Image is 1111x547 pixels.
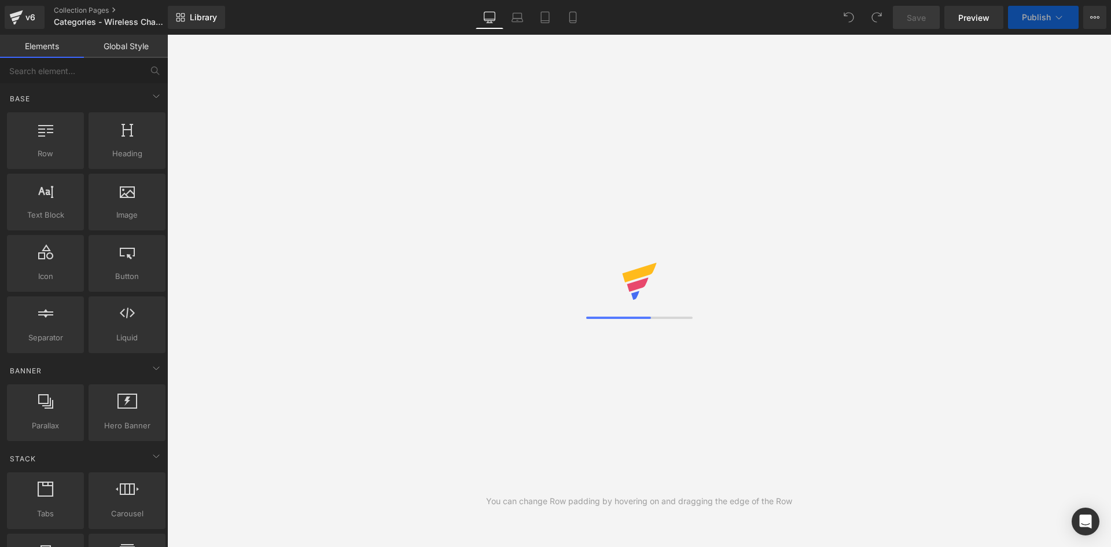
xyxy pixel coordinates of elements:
button: Undo [837,6,860,29]
div: v6 [23,10,38,25]
span: Publish [1022,13,1051,22]
span: Separator [10,332,80,344]
span: Row [10,148,80,160]
a: Preview [944,6,1003,29]
a: New Library [168,6,225,29]
span: Text Block [10,209,80,221]
span: Banner [9,365,43,376]
span: Image [92,209,162,221]
a: Global Style [84,35,168,58]
span: Stack [9,453,37,464]
button: Publish [1008,6,1079,29]
span: Liquid [92,332,162,344]
span: Parallax [10,420,80,432]
a: Tablet [531,6,559,29]
span: Icon [10,270,80,282]
span: Hero Banner [92,420,162,432]
a: Laptop [503,6,531,29]
span: Base [9,93,31,104]
span: Preview [958,12,989,24]
span: Library [190,12,217,23]
a: Mobile [559,6,587,29]
span: Tabs [10,508,80,520]
span: Categories - Wireless Charger - Drop 1 - (No Nav) [54,17,165,27]
a: Desktop [476,6,503,29]
button: Redo [865,6,888,29]
a: v6 [5,6,45,29]
div: You can change Row padding by hovering on and dragging the edge of the Row [486,495,792,508]
span: Button [92,270,162,282]
span: Carousel [92,508,162,520]
a: Collection Pages [54,6,187,15]
span: Heading [92,148,162,160]
button: More [1083,6,1106,29]
div: Open Intercom Messenger [1072,508,1099,535]
span: Save [907,12,926,24]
